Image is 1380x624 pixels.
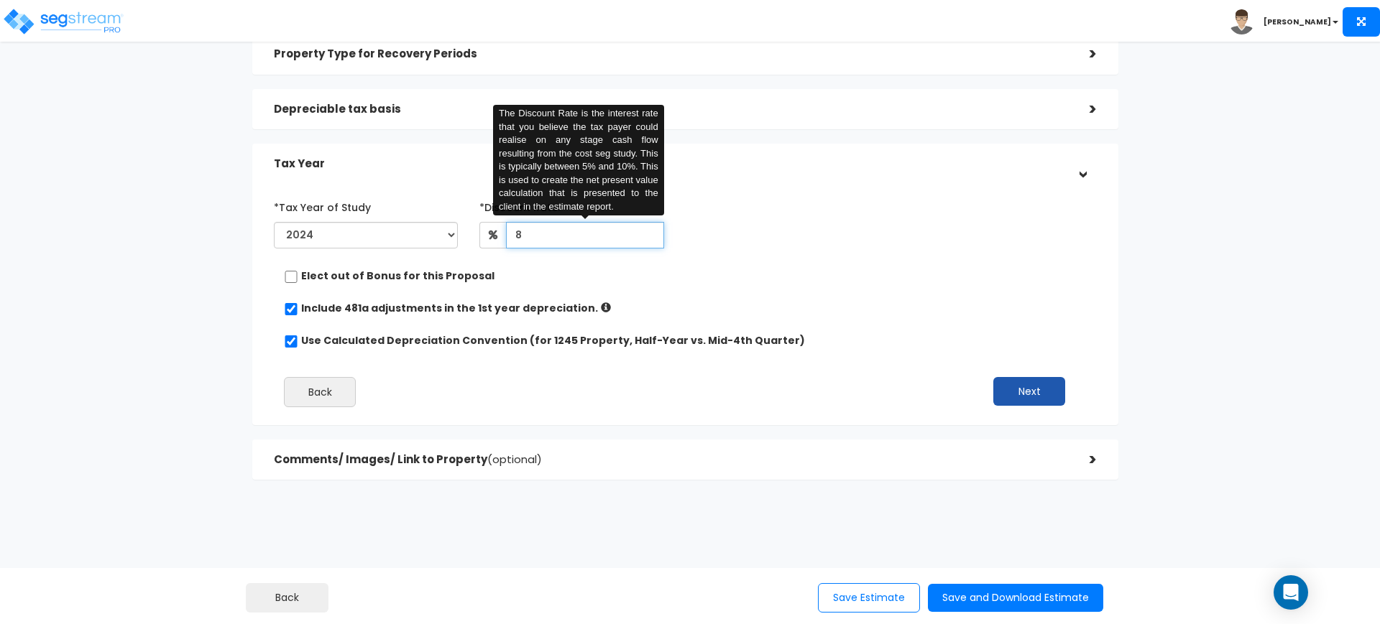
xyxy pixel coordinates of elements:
[1068,449,1097,471] div: >
[301,333,805,348] label: Use Calculated Depreciation Convention (for 1245 Property, Half-Year vs. Mid-4th Quarter)
[928,584,1103,612] button: Save and Download Estimate
[818,583,920,613] button: Save Estimate
[246,583,328,613] a: Back
[301,269,494,283] label: Elect out of Bonus for this Proposal
[301,301,598,315] label: Include 481a adjustments in the 1st year depreciation.
[601,302,611,312] i: If checked: Increased depreciation = Aggregated Post-Study (up to Tax Year) – Prior Accumulated D...
[1068,98,1097,121] div: >
[479,195,560,215] label: *Discount Rate:
[1264,17,1331,27] b: [PERSON_NAME]
[274,195,371,215] label: *Tax Year of Study
[1068,43,1097,65] div: >
[487,452,542,467] span: (optional)
[284,377,356,407] button: Back
[1071,150,1093,179] div: >
[274,103,1068,116] h5: Depreciable tax basis
[274,454,1068,466] h5: Comments/ Images/ Link to Property
[274,48,1068,60] h5: Property Type for Recovery Periods
[993,377,1065,406] button: Next
[274,158,1068,170] h5: Tax Year
[493,105,664,216] div: The Discount Rate is the interest rate that you believe the tax payer could realise on any stage ...
[1274,575,1308,610] div: Open Intercom Messenger
[1229,9,1254,34] img: avatar.png
[2,7,124,36] img: logo_pro_r.png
